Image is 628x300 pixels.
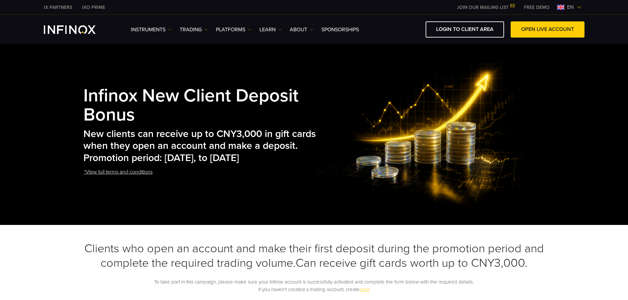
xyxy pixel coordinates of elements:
[131,26,171,34] a: Instruments
[259,26,282,34] a: Learn
[290,26,313,34] a: ABOUT
[321,26,359,34] a: SPONSORSHIPS
[216,26,251,34] a: PLATFORMS
[519,4,554,11] a: INFINOX MENU
[39,4,77,11] a: INFINOX
[83,85,299,126] strong: Infinox New Client Deposit Bonus
[511,21,584,38] a: OPEN LIVE ACCOUNT
[426,21,504,38] a: LOGIN TO CLIENT AREA
[564,3,577,11] span: en
[83,241,545,270] h3: Clients who open an account and make their first deposit during the promotion period and complete...
[360,286,370,292] a: here
[180,26,208,34] a: TRADING
[83,164,153,180] a: *View full terms and conditions
[452,5,519,10] a: JOIN OUR MAILING LIST
[77,4,110,11] a: INFINOX
[44,25,111,34] a: INFINOX Logo
[83,128,318,164] h2: New clients can receive up to CNY3,000 in gift cards when they open an account and make a deposit...
[83,278,545,293] p: To take part in this campaign, please make sure your Infinox account is successfully activated an...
